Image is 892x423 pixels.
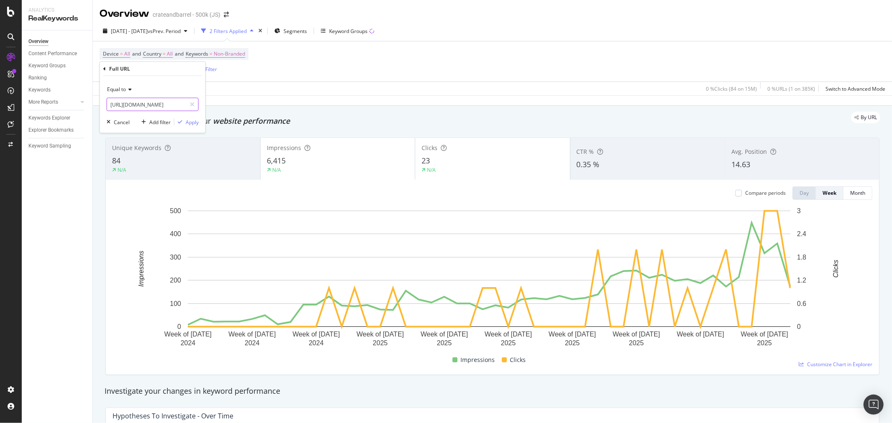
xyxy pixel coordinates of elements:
a: Keyword Groups [28,61,87,70]
button: Apply [174,118,199,126]
button: Switch to Advanced Mode [822,82,885,95]
span: 84 [112,155,120,166]
a: Keywords Explorer [28,114,87,122]
span: All [124,48,130,60]
span: = [210,50,212,57]
div: Keywords Explorer [28,114,70,122]
button: Week [816,186,843,200]
div: More Reports [28,98,58,107]
text: 2025 [437,340,452,347]
div: Cancel [114,118,130,125]
button: Segments [271,24,310,38]
span: 23 [422,155,430,166]
div: N/A [427,166,436,173]
span: Clicks [422,144,437,152]
span: 14.63 [731,159,750,169]
div: Month [850,189,865,196]
span: Keywords [186,50,208,57]
div: 0 % Clicks ( 84 on 15M ) [706,85,757,92]
text: 200 [170,277,181,284]
text: Week of [DATE] [421,331,468,338]
div: Investigate your changes in keyword performance [105,386,880,397]
text: 2024 [181,340,196,347]
text: Week of [DATE] [677,331,724,338]
div: Keyword Groups [329,28,368,35]
span: Segments [284,28,307,35]
span: and [132,50,141,57]
text: 2024 [309,340,324,347]
a: Explorer Bookmarks [28,126,87,135]
text: Week of [DATE] [164,331,212,338]
button: Keyword Groups [317,24,378,38]
text: Week of [DATE] [292,331,340,338]
span: = [120,50,123,57]
div: Apply [186,118,199,125]
div: 0 % URLs ( 1 on 385K ) [767,85,815,92]
button: Cancel [103,118,130,126]
div: RealKeywords [28,14,86,23]
a: More Reports [28,98,78,107]
div: N/A [272,166,281,173]
span: Device [103,50,119,57]
div: Hypotheses to Investigate - Over Time [112,412,233,420]
text: 400 [170,230,181,237]
div: arrow-right-arrow-left [224,12,229,18]
text: 2025 [373,340,388,347]
text: 2024 [245,340,260,347]
text: 500 [170,207,181,214]
span: Unique Keywords [112,144,161,152]
text: Week of [DATE] [613,331,660,338]
span: CTR % [577,148,594,155]
svg: A chart. [112,206,866,352]
a: Overview [28,37,87,46]
span: 0.35 % [577,159,600,169]
text: 2025 [565,340,580,347]
text: 1.2 [797,277,806,284]
span: = [163,50,166,57]
a: Keywords [28,86,87,94]
text: Week of [DATE] [549,331,596,338]
span: vs Prev. Period [148,28,181,35]
div: Week [823,189,836,196]
span: Non-Branded [214,48,245,60]
text: Week of [DATE] [357,331,404,338]
span: Country [143,50,161,57]
span: Impressions [461,355,495,365]
span: and [175,50,184,57]
a: Customize Chart in Explorer [799,361,872,368]
span: 6,415 [267,155,286,166]
div: Switch to Advanced Mode [826,85,885,92]
text: 300 [170,254,181,261]
text: Clicks [833,260,840,278]
div: Content Performance [28,49,77,58]
span: All [167,48,173,60]
div: times [257,27,264,35]
button: [DATE] - [DATE]vsPrev. Period [100,24,191,38]
div: Keywords [28,86,51,94]
span: By URL [861,115,877,120]
div: Keyword Sampling [28,142,71,150]
a: Ranking [28,74,87,82]
text: Week of [DATE] [228,331,276,338]
text: Week of [DATE] [741,331,788,338]
text: 3 [797,207,801,214]
div: N/A [118,166,126,173]
div: Keyword Groups [28,61,66,70]
div: Day [800,189,809,196]
div: Full URL [109,65,130,72]
text: 0.6 [797,300,806,307]
text: 2.4 [797,230,806,237]
div: Overview [100,7,149,21]
text: 0 [797,323,801,330]
div: Add filter [149,118,171,125]
div: Compare periods [745,189,786,196]
button: Day [792,186,816,200]
button: Add filter [138,118,171,126]
span: Clicks [510,355,526,365]
text: 100 [170,300,181,307]
div: Add Filter [195,66,217,73]
text: 2025 [501,340,516,347]
text: Impressions [138,251,145,287]
div: Analytics [28,7,86,14]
